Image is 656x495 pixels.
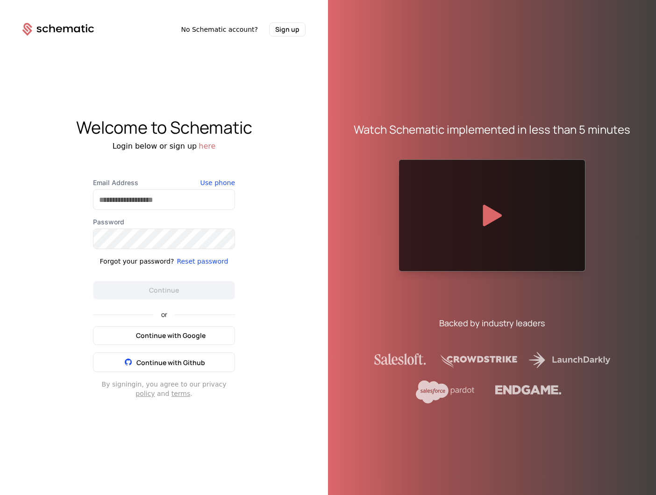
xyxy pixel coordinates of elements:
button: Sign up [269,22,306,36]
label: Email Address [93,178,235,187]
div: Watch Schematic implemented in less than 5 minutes [354,122,630,137]
span: Continue with Github [136,358,205,367]
a: terms [171,390,191,397]
button: Continue with Google [93,326,235,345]
button: Continue [93,281,235,300]
a: policy [135,390,155,397]
button: Use phone [200,178,235,187]
button: here [199,141,215,152]
span: Continue with Google [136,331,206,340]
button: Continue with Github [93,352,235,372]
span: or [154,311,175,318]
label: Password [93,217,235,227]
div: Backed by industry leaders [439,316,545,330]
button: Reset password [177,257,228,266]
span: No Schematic account? [181,25,258,34]
div: Forgot your password? [100,257,174,266]
div: By signing in , you agree to our privacy and . [93,380,235,398]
